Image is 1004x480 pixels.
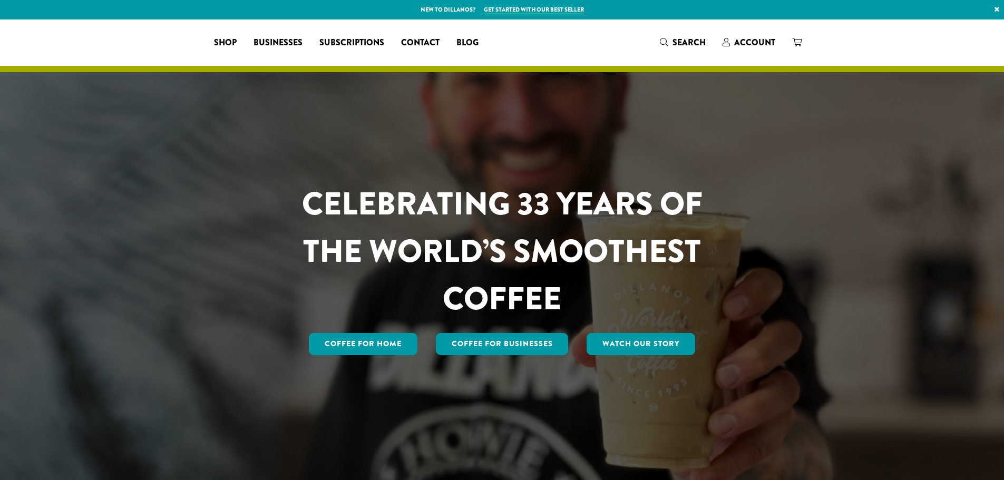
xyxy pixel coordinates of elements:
h1: CELEBRATING 33 YEARS OF THE WORLD’S SMOOTHEST COFFEE [271,180,734,322]
span: Businesses [254,36,303,50]
a: Coffee for Home [309,333,417,355]
a: Coffee For Businesses [436,333,569,355]
span: Contact [401,36,440,50]
a: Search [651,34,714,51]
a: Watch Our Story [587,333,695,355]
span: Blog [456,36,479,50]
span: Shop [214,36,237,50]
a: Get started with our best seller [484,5,584,14]
span: Search [672,36,706,48]
a: Shop [206,34,245,51]
span: Subscriptions [319,36,384,50]
span: Account [734,36,775,48]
